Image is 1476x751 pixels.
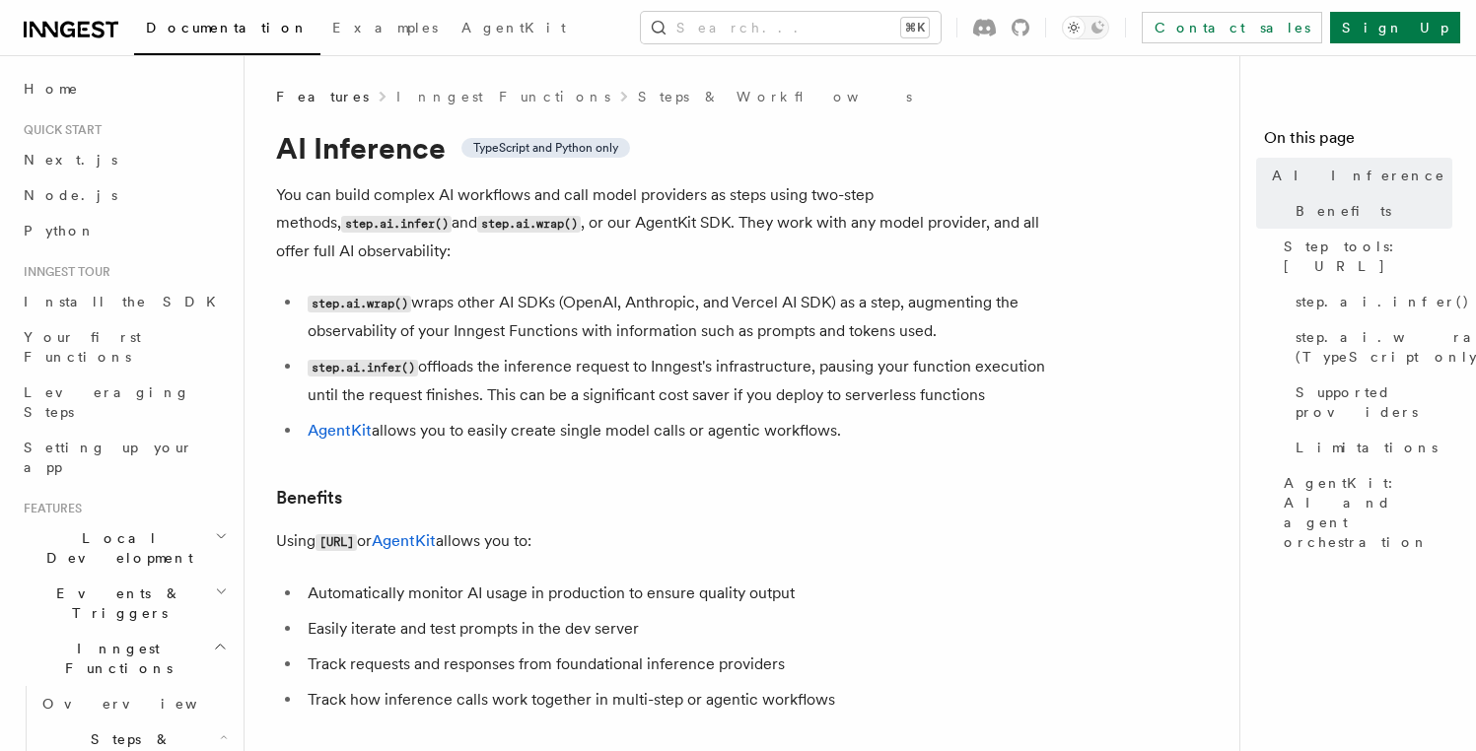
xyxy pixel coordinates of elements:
[1276,229,1452,284] a: Step tools: [URL]
[477,216,581,233] code: step.ai.wrap()
[461,20,566,35] span: AgentKit
[1272,166,1445,185] span: AI Inference
[1288,375,1452,430] a: Supported providers
[24,440,193,475] span: Setting up your app
[42,696,246,712] span: Overview
[1284,473,1452,552] span: AgentKit: AI and agent orchestration
[24,79,79,99] span: Home
[1276,465,1452,560] a: AgentKit: AI and agent orchestration
[146,20,309,35] span: Documentation
[1264,126,1452,158] h4: On this page
[1062,16,1109,39] button: Toggle dark mode
[1288,284,1452,319] a: step.ai.infer()
[308,360,418,376] code: step.ai.infer()
[16,631,232,686] button: Inngest Functions
[16,71,232,106] a: Home
[16,430,232,485] a: Setting up your app
[341,216,452,233] code: step.ai.infer()
[16,319,232,375] a: Your first Functions
[316,534,357,551] code: [URL]
[24,187,117,203] span: Node.js
[396,87,610,106] a: Inngest Functions
[1296,438,1438,457] span: Limitations
[276,181,1065,265] p: You can build complex AI workflows and call model providers as steps using two-step methods, and ...
[24,384,190,420] span: Leveraging Steps
[16,122,102,138] span: Quick start
[1296,382,1452,422] span: Supported providers
[24,294,228,309] span: Install the SDK
[332,20,438,35] span: Examples
[24,223,96,239] span: Python
[16,639,213,678] span: Inngest Functions
[1288,430,1452,465] a: Limitations
[302,580,1065,607] li: Automatically monitor AI usage in production to ensure quality output
[641,12,941,43] button: Search...⌘K
[16,284,232,319] a: Install the SDK
[16,264,110,280] span: Inngest tour
[16,213,232,248] a: Python
[1142,12,1322,43] a: Contact sales
[276,527,1065,556] p: Using or allows you to:
[638,87,912,106] a: Steps & Workflows
[1288,193,1452,229] a: Benefits
[276,130,1065,166] h1: AI Inference
[302,615,1065,643] li: Easily iterate and test prompts in the dev server
[24,152,117,168] span: Next.js
[901,18,929,37] kbd: ⌘K
[276,484,342,512] a: Benefits
[308,296,411,312] code: step.ai.wrap()
[302,686,1065,714] li: Track how inference calls work together in multi-step or agentic workflows
[16,501,82,516] span: Features
[302,650,1065,678] li: Track requests and responses from foundational inference providers
[1296,292,1470,311] span: step.ai.infer()
[1284,237,1452,276] span: Step tools: [URL]
[134,6,320,55] a: Documentation
[473,140,618,156] span: TypeScript and Python only
[450,6,578,53] a: AgentKit
[308,421,372,440] a: AgentKit
[302,353,1065,409] li: offloads the inference request to Inngest's infrastructure, pausing your function execution until...
[302,289,1065,345] li: wraps other AI SDKs (OpenAI, Anthropic, and Vercel AI SDK) as a step, augmenting the observabilit...
[16,375,232,430] a: Leveraging Steps
[1264,158,1452,193] a: AI Inference
[16,142,232,177] a: Next.js
[1296,201,1391,221] span: Benefits
[276,87,369,106] span: Features
[302,417,1065,444] li: allows you to easily create single model calls or agentic workflows.
[16,177,232,213] a: Node.js
[16,528,215,568] span: Local Development
[16,576,232,631] button: Events & Triggers
[1330,12,1460,43] a: Sign Up
[1288,319,1452,375] a: step.ai.wrap() (TypeScript only)
[320,6,450,53] a: Examples
[16,583,215,623] span: Events & Triggers
[35,686,232,721] a: Overview
[372,531,436,550] a: AgentKit
[16,520,232,576] button: Local Development
[24,329,141,365] span: Your first Functions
